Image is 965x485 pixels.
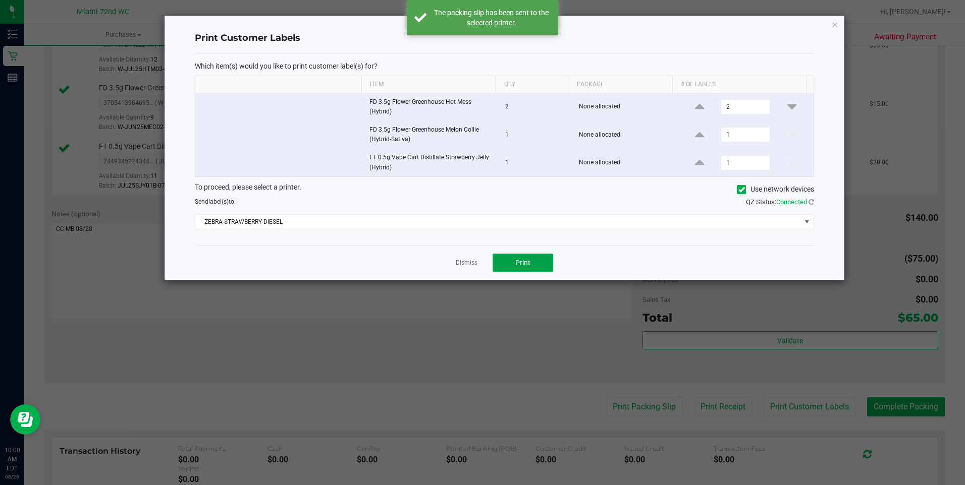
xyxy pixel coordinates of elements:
a: Dismiss [456,259,477,267]
span: Print [515,259,530,267]
span: label(s) [208,198,229,205]
span: Connected [776,198,807,206]
label: Use network devices [737,184,814,195]
div: The packing slip has been sent to the selected printer. [432,8,551,28]
td: FD 3.5g Flower Greenhouse Melon Collie (Hybrid-Sativa) [363,121,499,149]
td: None allocated [573,93,678,121]
td: FT 0.5g Vape Cart Distillate Strawberry Jelly (Hybrid) [363,149,499,176]
td: FD 3.5g Flower Greenhouse Hot Mess (Hybrid) [363,93,499,121]
span: QZ Status: [746,198,814,206]
td: 1 [499,121,573,149]
p: Which item(s) would you like to print customer label(s) for? [195,62,814,71]
iframe: Resource center [10,404,40,435]
span: Send to: [195,198,236,205]
h4: Print Customer Labels [195,32,814,45]
span: ZEBRA-STRAWBERRY-DIESEL [195,215,801,229]
th: # of labels [672,76,807,93]
td: 2 [499,93,573,121]
th: Qty [496,76,569,93]
button: Print [493,254,553,272]
th: Item [361,76,496,93]
div: To proceed, please select a printer. [187,182,822,197]
td: None allocated [573,149,678,176]
td: 1 [499,149,573,176]
td: None allocated [573,121,678,149]
th: Package [569,76,672,93]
